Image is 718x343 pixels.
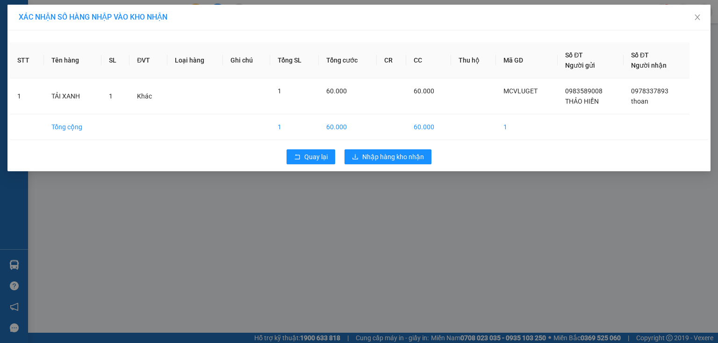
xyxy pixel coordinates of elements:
[278,87,281,95] span: 1
[565,98,599,105] span: THẢO HIỀN
[44,42,101,78] th: Tên hàng
[326,87,347,95] span: 60.000
[684,5,711,31] button: Close
[496,42,558,78] th: Mã GD
[101,42,129,78] th: SL
[10,78,44,114] td: 1
[319,42,377,78] th: Tổng cước
[631,62,667,69] span: Người nhận
[565,87,603,95] span: 0983589008
[414,87,434,95] span: 60.000
[565,51,583,59] span: Số ĐT
[406,42,451,78] th: CC
[10,42,44,78] th: STT
[377,42,406,78] th: CR
[565,62,595,69] span: Người gửi
[167,42,223,78] th: Loại hàng
[694,14,701,21] span: close
[406,114,451,140] td: 60.000
[109,92,113,100] span: 1
[5,7,52,54] img: logo.jpg
[44,114,101,140] td: Tổng cộng
[294,154,301,161] span: rollback
[631,51,649,59] span: Số ĐT
[57,22,114,37] b: Sao Việt
[129,78,167,114] td: Khác
[319,114,377,140] td: 60.000
[304,152,328,162] span: Quay lại
[451,42,496,78] th: Thu hộ
[49,54,226,113] h2: VP Nhận: VP Sapa
[5,54,75,70] h2: QMVGWHA9
[352,154,359,161] span: download
[270,114,319,140] td: 1
[503,87,538,95] span: MCVLUGET
[223,42,270,78] th: Ghi chú
[631,98,648,105] span: thoan
[496,114,558,140] td: 1
[362,152,424,162] span: Nhập hàng kho nhận
[270,42,319,78] th: Tổng SL
[129,42,167,78] th: ĐVT
[287,149,335,164] button: rollbackQuay lại
[44,78,101,114] td: TẢI XANH
[125,7,226,23] b: [DOMAIN_NAME]
[19,13,167,21] span: XÁC NHẬN SỐ HÀNG NHẬP VÀO KHO NHẬN
[345,149,431,164] button: downloadNhập hàng kho nhận
[631,87,668,95] span: 0978337893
